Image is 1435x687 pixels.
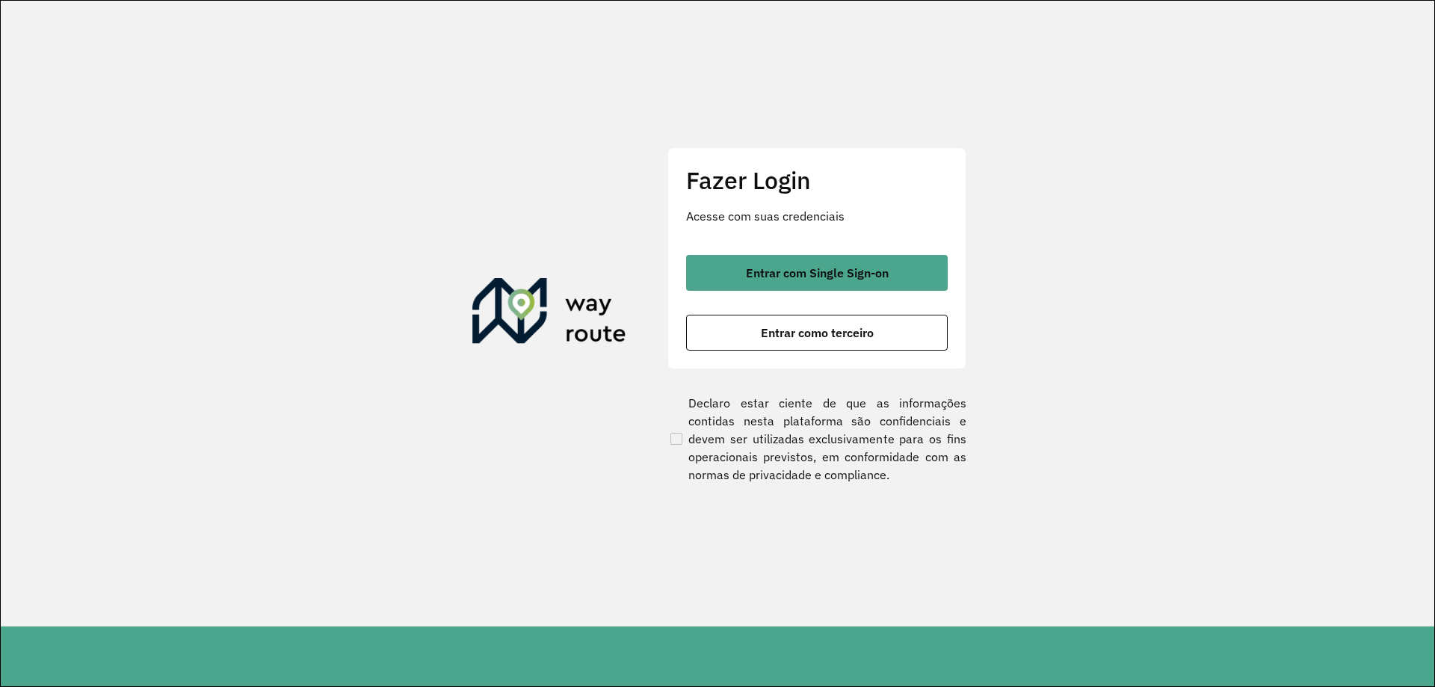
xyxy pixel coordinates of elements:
button: button [686,315,948,351]
span: Entrar como terceiro [761,327,874,339]
h2: Fazer Login [686,166,948,194]
label: Declaro estar ciente de que as informações contidas nesta plataforma são confidenciais e devem se... [667,394,966,484]
img: Roteirizador AmbevTech [472,278,626,350]
span: Entrar com Single Sign-on [746,267,889,279]
button: button [686,255,948,291]
p: Acesse com suas credenciais [686,207,948,225]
